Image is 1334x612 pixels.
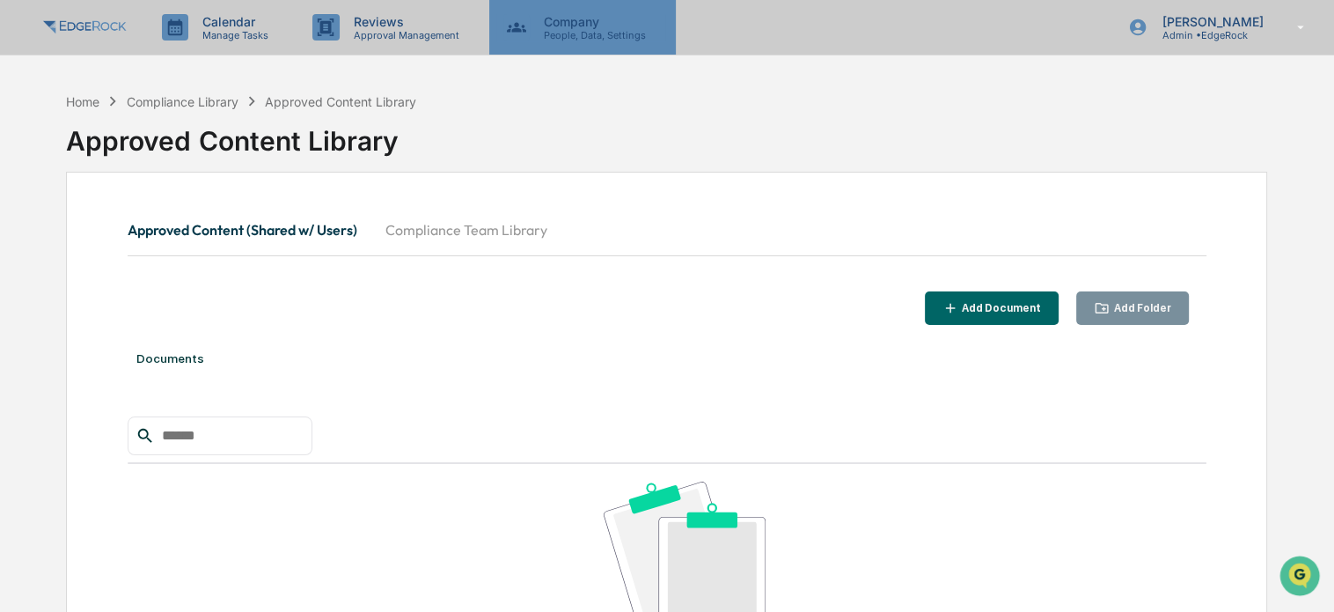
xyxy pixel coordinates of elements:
[79,134,289,151] div: Start new chat
[128,313,142,328] div: 🗄️
[42,17,127,38] img: logo
[35,345,111,363] span: Data Lookup
[128,209,371,251] button: Approved Content (Shared w/ Users)
[79,151,242,166] div: We're available if you need us!
[1110,302,1171,314] div: Add Folder
[128,334,1206,383] div: Documents
[124,387,213,402] a: Powered byPylon
[18,313,32,328] div: 🖐️
[121,305,225,336] a: 🗄️Attestations
[18,134,49,166] img: 1746055101610-c473b297-6a78-478c-a979-82029cc54cd1
[37,134,69,166] img: 8933085812038_c878075ebb4cc5468115_72.jpg
[35,312,114,329] span: Preclearance
[530,14,655,29] p: Company
[925,291,1059,326] button: Add Document
[530,29,655,41] p: People, Data, Settings
[958,302,1041,314] div: Add Document
[18,36,320,64] p: How can we help?
[128,209,1206,251] div: secondary tabs example
[11,338,118,370] a: 🔎Data Lookup
[18,347,32,361] div: 🔎
[156,239,198,253] span: 1:37 PM
[11,305,121,336] a: 🖐️Preclearance
[1147,29,1272,41] p: Admin • EdgeRock
[299,139,320,160] button: Start new chat
[340,29,468,41] p: Approval Management
[265,94,416,109] div: Approved Content Library
[145,312,218,329] span: Attestations
[18,195,118,209] div: Past conversations
[1076,291,1189,326] button: Add Folder
[340,14,468,29] p: Reviews
[66,94,99,109] div: Home
[273,191,320,212] button: See all
[371,209,561,251] button: Compliance Team Library
[1147,14,1272,29] p: [PERSON_NAME]
[188,14,277,29] p: Calendar
[127,94,238,109] div: Compliance Library
[18,222,46,250] img: Aaron Larson
[55,239,143,253] span: [PERSON_NAME]
[188,29,277,41] p: Manage Tasks
[146,239,152,253] span: •
[66,111,1266,157] div: Approved Content Library
[1278,554,1325,601] iframe: Open customer support
[175,388,213,402] span: Pylon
